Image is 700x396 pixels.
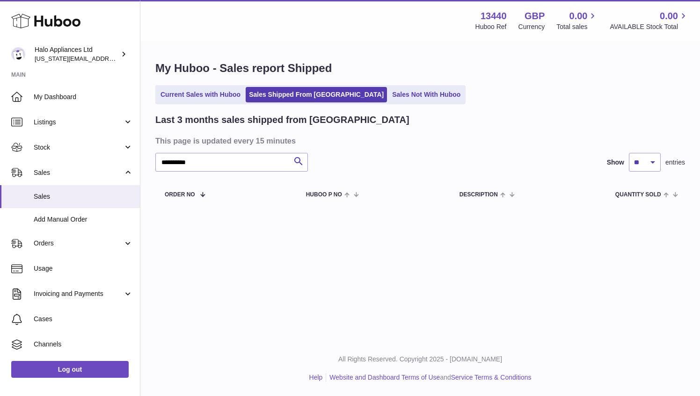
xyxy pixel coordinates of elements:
a: Sales Shipped From [GEOGRAPHIC_DATA] [246,87,387,102]
span: Sales [34,168,123,177]
img: georgia.hennessy@haloappliances.com [11,47,25,61]
h2: Last 3 months sales shipped from [GEOGRAPHIC_DATA] [155,114,409,126]
span: 0.00 [569,10,588,22]
a: Log out [11,361,129,378]
span: entries [665,158,685,167]
span: Sales [34,192,133,201]
span: [US_STATE][EMAIL_ADDRESS][PERSON_NAME][DOMAIN_NAME] [35,55,222,62]
a: 0.00 AVAILABLE Stock Total [610,10,689,31]
span: Stock [34,143,123,152]
a: Current Sales with Huboo [157,87,244,102]
a: Service Terms & Conditions [451,374,532,381]
span: Total sales [556,22,598,31]
span: Invoicing and Payments [34,289,123,298]
span: Add Manual Order [34,215,133,224]
a: 0.00 Total sales [556,10,598,31]
div: Huboo Ref [475,22,507,31]
p: All Rights Reserved. Copyright 2025 - [DOMAIN_NAME] [148,355,693,364]
h1: My Huboo - Sales report Shipped [155,61,685,76]
li: and [326,373,531,382]
span: Listings [34,118,123,127]
span: Orders [34,239,123,248]
span: Usage [34,264,133,273]
span: My Dashboard [34,93,133,101]
span: Cases [34,315,133,324]
a: Help [309,374,323,381]
a: Sales Not With Huboo [389,87,464,102]
h3: This page is updated every 15 minutes [155,136,683,146]
label: Show [607,158,624,167]
a: Website and Dashboard Terms of Use [329,374,440,381]
span: Order No [165,192,195,198]
strong: GBP [525,10,545,22]
span: AVAILABLE Stock Total [610,22,689,31]
strong: 13440 [481,10,507,22]
div: Halo Appliances Ltd [35,45,119,63]
span: Quantity Sold [615,192,661,198]
span: Description [459,192,498,198]
span: Huboo P no [306,192,342,198]
span: 0.00 [660,10,678,22]
div: Currency [518,22,545,31]
span: Channels [34,340,133,349]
